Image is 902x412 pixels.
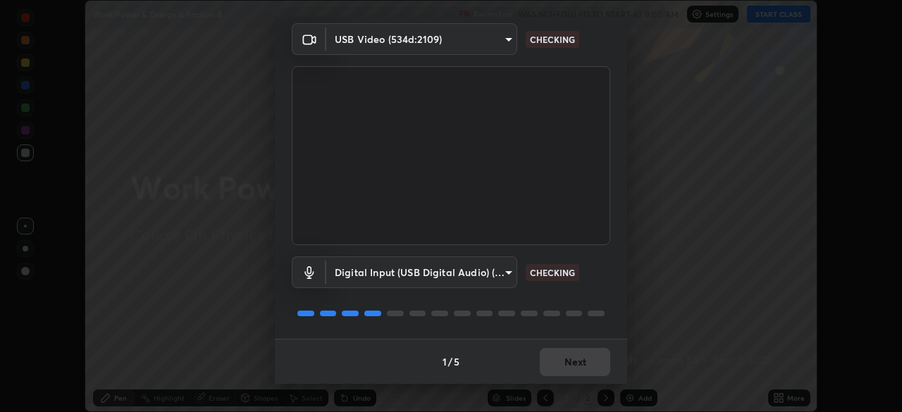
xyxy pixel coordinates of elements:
[326,256,517,288] div: USB Video (534d:2109)
[530,266,575,279] p: CHECKING
[443,354,447,369] h4: 1
[530,33,575,46] p: CHECKING
[448,354,452,369] h4: /
[454,354,459,369] h4: 5
[326,23,517,55] div: USB Video (534d:2109)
